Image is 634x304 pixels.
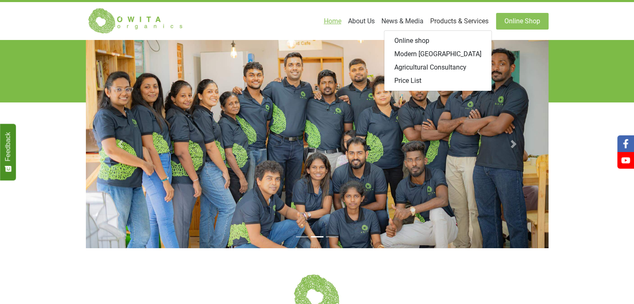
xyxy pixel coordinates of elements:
[345,13,378,30] a: About Us
[384,61,491,74] a: Agricultural Consultancy
[384,47,491,61] a: Modern [GEOGRAPHIC_DATA]
[321,13,345,30] a: Home
[384,74,491,87] a: Price List
[427,13,492,30] a: Products & Services
[4,132,12,161] span: Feedback
[496,13,549,30] a: Online Shop
[86,7,186,35] img: Owita Organics Logo
[384,34,491,47] a: Online shop
[378,13,427,30] a: News & Media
